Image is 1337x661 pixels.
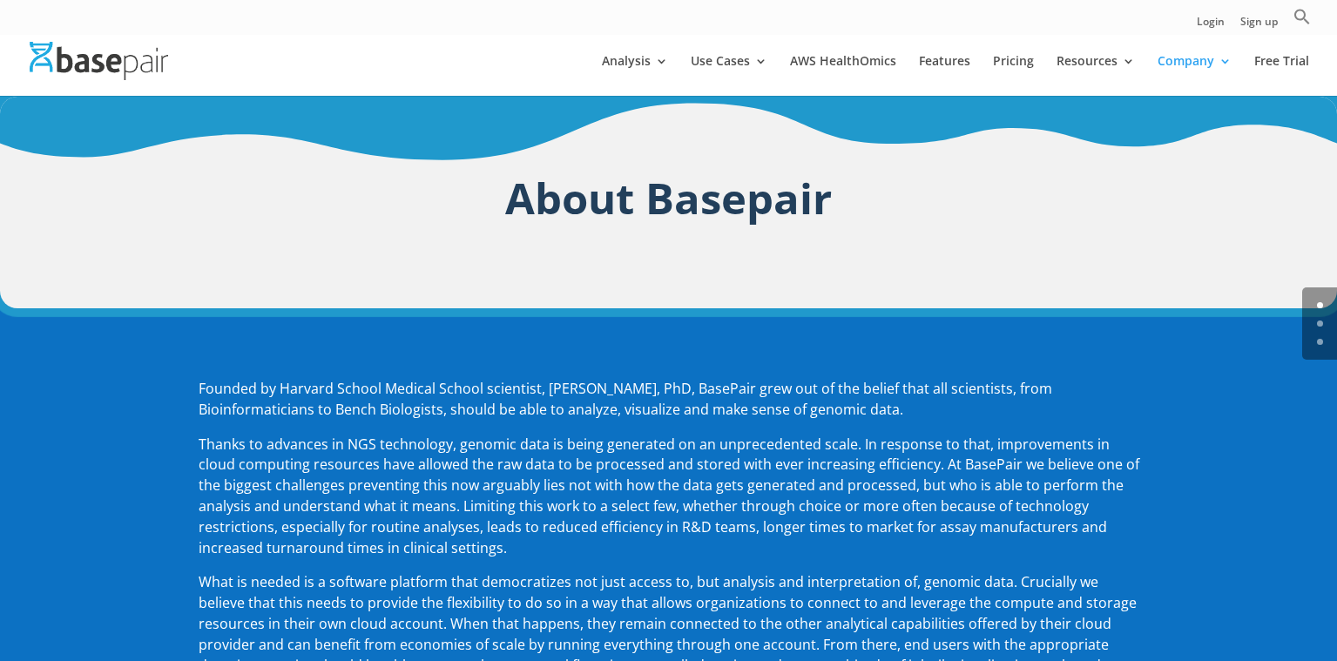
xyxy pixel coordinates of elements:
[1317,339,1323,345] a: 2
[919,55,970,96] a: Features
[1317,302,1323,308] a: 0
[1293,8,1311,35] a: Search Icon Link
[602,55,668,96] a: Analysis
[1240,17,1278,35] a: Sign up
[1158,55,1232,96] a: Company
[199,167,1139,238] h1: About Basepair
[691,55,767,96] a: Use Cases
[1317,320,1323,327] a: 1
[199,435,1139,557] span: Thanks to advances in NGS technology, genomic data is being generated on an unprecedented scale. ...
[30,42,168,79] img: Basepair
[790,55,896,96] a: AWS HealthOmics
[1293,8,1311,25] svg: Search
[993,55,1034,96] a: Pricing
[1057,55,1135,96] a: Resources
[1254,55,1309,96] a: Free Trial
[1197,17,1225,35] a: Login
[199,379,1139,435] p: Founded by Harvard School Medical School scientist, [PERSON_NAME], PhD, BasePair grew out of the ...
